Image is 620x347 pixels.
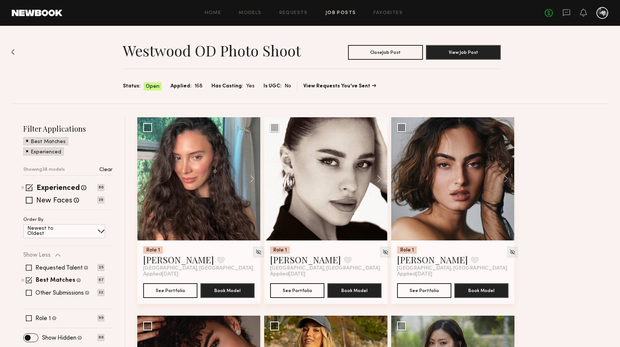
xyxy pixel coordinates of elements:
button: Book Model [327,283,382,298]
p: Showing 38 models [23,167,65,172]
p: 25 [97,264,104,271]
a: [PERSON_NAME] [270,254,341,266]
a: Book Model [327,287,382,293]
div: Applied [DATE] [143,271,255,277]
a: [PERSON_NAME] [397,254,468,266]
div: Role 1 [397,246,417,254]
div: Applied [DATE] [270,271,382,277]
button: See Portfolio [397,283,451,298]
label: New Faces [36,197,72,205]
img: Unhide Model [382,249,389,255]
p: Show Less [23,252,51,258]
a: Job Posts [325,11,356,15]
button: CloseJob Post [348,45,423,60]
span: Has Casting: [211,82,243,90]
a: Book Model [454,287,509,293]
a: Book Model [200,287,255,293]
span: Open [146,83,159,90]
p: 32 [97,289,104,296]
p: 99 [97,315,104,322]
button: See Portfolio [270,283,324,298]
a: [PERSON_NAME] [143,254,214,266]
div: Role 1 [270,246,290,254]
label: Role 1 [35,316,51,322]
a: Requests [279,11,308,15]
p: Experienced [31,150,61,155]
span: Is UGC: [263,82,282,90]
span: [GEOGRAPHIC_DATA], [GEOGRAPHIC_DATA] [143,266,253,271]
div: Applied [DATE] [397,271,509,277]
p: Order By [23,218,44,222]
img: Back to previous page [11,49,15,55]
span: Yes [246,82,255,90]
label: Other Submissions [35,290,84,296]
a: Models [239,11,261,15]
p: 39 [97,197,104,204]
p: Clear [99,167,113,173]
label: Best Matches [36,278,75,284]
button: View Job Post [426,45,501,60]
p: Newest to Oldest [27,226,71,236]
h2: Filter Applications [23,124,113,133]
a: View Requests You’ve Sent [303,84,376,89]
img: Unhide Model [509,249,516,255]
label: Experienced [37,185,80,192]
label: Show Hidden [42,335,76,341]
h1: Westwood OD Photo Shoot [123,41,301,60]
a: Favorites [373,11,403,15]
span: [GEOGRAPHIC_DATA], [GEOGRAPHIC_DATA] [397,266,507,271]
p: 60 [97,184,104,191]
span: Applied: [170,82,192,90]
p: Best Matches [31,139,66,145]
p: 67 [97,277,104,284]
button: Book Model [200,283,255,298]
button: Book Model [454,283,509,298]
div: Role 1 [143,246,163,254]
span: Status: [123,82,141,90]
button: See Portfolio [143,283,197,298]
span: [GEOGRAPHIC_DATA], [GEOGRAPHIC_DATA] [270,266,380,271]
img: Unhide Model [255,249,262,255]
a: Home [205,11,221,15]
span: No [285,82,291,90]
span: 168 [194,82,203,90]
label: Requested Talent [35,265,83,271]
p: 69 [97,334,104,341]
